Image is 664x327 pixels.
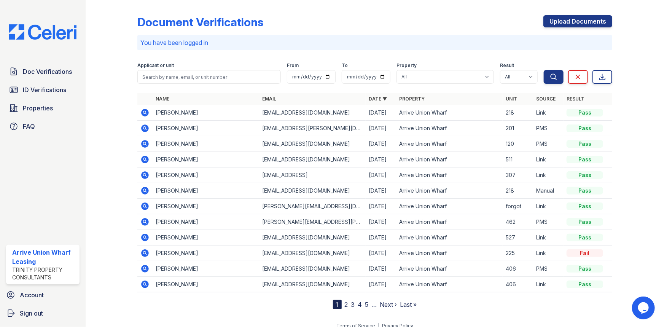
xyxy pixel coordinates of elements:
a: 3 [351,301,355,308]
td: Arrive Union Wharf [396,105,503,121]
td: 511 [503,152,533,167]
div: Trinity Property Consultants [12,266,76,281]
a: Next › [380,301,397,308]
label: To [342,62,348,69]
a: Properties [6,100,80,116]
td: Link [533,246,564,261]
td: Arrive Union Wharf [396,246,503,261]
td: 218 [503,105,533,121]
td: Link [533,167,564,183]
label: Result [500,62,514,69]
div: Pass [567,109,603,116]
td: [DATE] [366,152,396,167]
td: [PERSON_NAME] [153,152,259,167]
td: [EMAIL_ADDRESS][DOMAIN_NAME] [259,136,366,152]
td: Arrive Union Wharf [396,261,503,277]
td: [PERSON_NAME] [153,246,259,261]
td: PMS [533,214,564,230]
td: [PERSON_NAME][EMAIL_ADDRESS][DOMAIN_NAME] [259,199,366,214]
td: [DATE] [366,199,396,214]
a: Doc Verifications [6,64,80,79]
td: 201 [503,121,533,136]
a: Last » [400,301,417,308]
a: Property [399,96,425,102]
td: [EMAIL_ADDRESS][DOMAIN_NAME] [259,277,366,292]
td: Arrive Union Wharf [396,121,503,136]
label: Property [396,62,417,69]
td: [DATE] [366,105,396,121]
td: Link [533,105,564,121]
div: Pass [567,171,603,179]
label: Applicant or unit [137,62,174,69]
td: Arrive Union Wharf [396,214,503,230]
a: FAQ [6,119,80,134]
td: Link [533,152,564,167]
td: 406 [503,277,533,292]
td: Arrive Union Wharf [396,183,503,199]
a: 5 [365,301,369,308]
a: ID Verifications [6,82,80,97]
span: … [372,300,377,309]
div: 1 [333,300,342,309]
td: [DATE] [366,136,396,152]
td: [EMAIL_ADDRESS][DOMAIN_NAME] [259,105,366,121]
td: [PERSON_NAME] [153,136,259,152]
td: [PERSON_NAME] [153,105,259,121]
span: ID Verifications [23,85,66,94]
div: Pass [567,234,603,241]
div: Arrive Union Wharf Leasing [12,248,76,266]
td: [EMAIL_ADDRESS][DOMAIN_NAME] [259,246,366,261]
span: Account [20,290,44,300]
td: Link [533,199,564,214]
td: [PERSON_NAME] [153,199,259,214]
td: [DATE] [366,121,396,136]
span: Sign out [20,309,43,318]
input: Search by name, email, or unit number [137,70,281,84]
td: [PERSON_NAME][EMAIL_ADDRESS][PERSON_NAME][DOMAIN_NAME] [259,214,366,230]
a: Result [567,96,584,102]
div: Pass [567,140,603,148]
td: 225 [503,246,533,261]
td: Arrive Union Wharf [396,167,503,183]
td: 406 [503,261,533,277]
td: PMS [533,121,564,136]
a: Upload Documents [543,15,612,27]
td: [PERSON_NAME] [153,261,259,277]
td: Arrive Union Wharf [396,277,503,292]
td: Arrive Union Wharf [396,136,503,152]
a: 4 [358,301,362,308]
td: [EMAIL_ADDRESS][DOMAIN_NAME] [259,152,366,167]
td: [DATE] [366,214,396,230]
td: Arrive Union Wharf [396,152,503,167]
a: Source [536,96,556,102]
td: [PERSON_NAME] [153,183,259,199]
td: [DATE] [366,261,396,277]
td: [DATE] [366,183,396,199]
a: Date ▼ [369,96,387,102]
a: Account [3,287,83,303]
td: Manual [533,183,564,199]
div: Document Verifications [137,15,263,29]
span: Properties [23,104,53,113]
td: PMS [533,136,564,152]
td: 307 [503,167,533,183]
td: 462 [503,214,533,230]
td: [DATE] [366,246,396,261]
a: Sign out [3,306,83,321]
span: Doc Verifications [23,67,72,76]
div: Pass [567,156,603,163]
a: Unit [506,96,517,102]
td: [EMAIL_ADDRESS][DOMAIN_NAME] [259,261,366,277]
td: 218 [503,183,533,199]
td: Link [533,277,564,292]
td: Link [533,230,564,246]
div: Pass [567,218,603,226]
td: [DATE] [366,167,396,183]
td: [DATE] [366,230,396,246]
td: [PERSON_NAME] [153,121,259,136]
div: Pass [567,281,603,288]
div: Pass [567,265,603,273]
td: PMS [533,261,564,277]
div: Pass [567,124,603,132]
